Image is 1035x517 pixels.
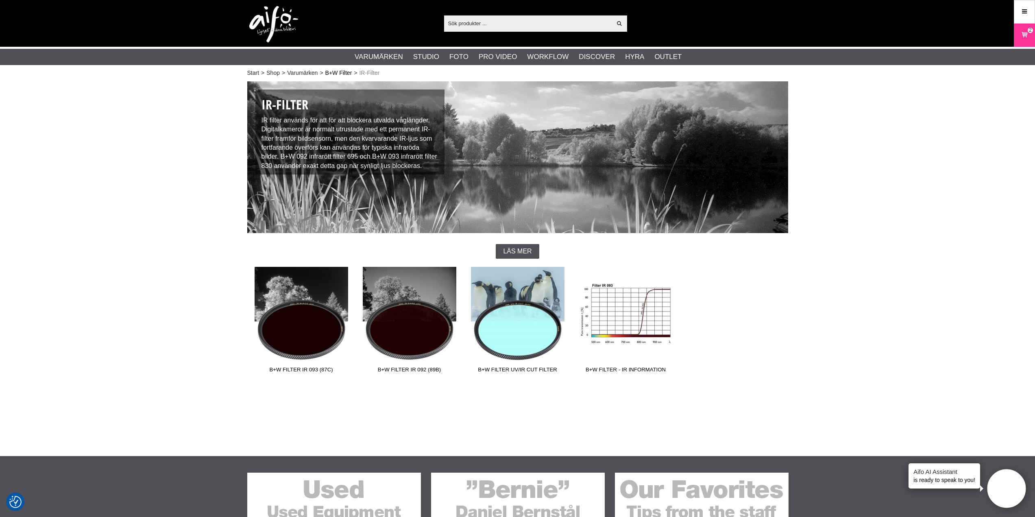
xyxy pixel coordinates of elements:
[1014,26,1035,45] a: 2
[449,52,468,62] a: Foto
[247,267,355,377] a: B+W Filter IR 093 (87C)
[444,17,612,29] input: Sök produkter ...
[354,69,357,77] span: >
[247,366,355,377] span: B+W Filter IR 093 (87C)
[247,81,788,233] img: B+W IR-filter
[913,467,975,476] h4: Aifo AI Assistant
[503,248,532,255] span: Läs mer
[355,366,464,377] span: B+W Filter IR 092 (89B)
[579,52,615,62] a: Discover
[9,496,22,508] img: Revisit consent button
[464,267,572,377] a: B+W Filter UV/IR Cut Filter
[572,366,680,377] span: B+W Filter - IR information
[249,6,298,43] img: logo.png
[266,69,280,77] a: Shop
[413,52,439,62] a: Studio
[355,267,464,377] a: B+W Filter IR 092 (89B)
[654,52,682,62] a: Outlet
[1029,26,1032,34] span: 2
[355,52,403,62] a: Varumärken
[909,463,980,489] div: is ready to speak to you!
[287,69,318,77] a: Varumärken
[9,495,22,509] button: Samtyckesinställningar
[464,366,572,377] span: B+W Filter UV/IR Cut Filter
[325,69,352,77] a: B+W Filter
[261,96,439,114] h1: IR-Filter
[247,69,259,77] a: Start
[320,69,323,77] span: >
[479,52,517,62] a: Pro Video
[527,52,569,62] a: Workflow
[282,69,285,77] span: >
[359,69,379,77] span: IR-Filter
[261,69,264,77] span: >
[625,52,644,62] a: Hyra
[572,267,680,377] a: B+W Filter - IR information
[255,89,445,175] div: IR filter används för att för att blockera utvalda våglängder. Digitalkameror är normalt utrustad...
